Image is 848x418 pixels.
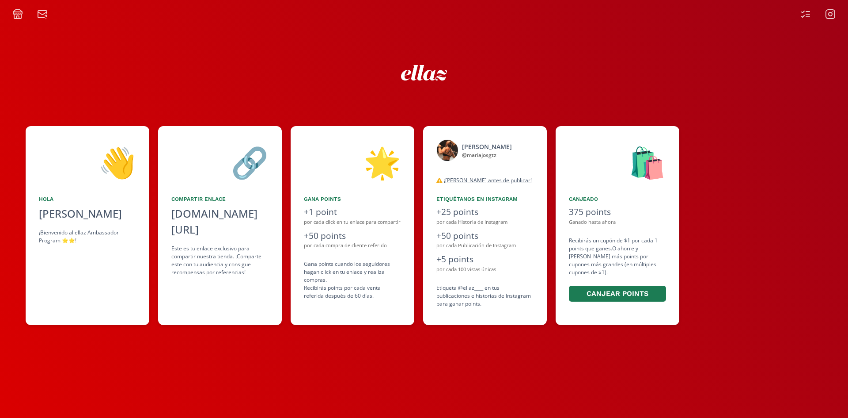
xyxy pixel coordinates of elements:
div: Canjeado [569,195,666,203]
div: 🛍️ [569,139,666,184]
div: [PERSON_NAME] [39,206,136,222]
div: por cada compra de cliente referido [304,242,401,249]
div: @ mariajosgtz [462,151,512,159]
div: 375 points [569,206,666,219]
div: Ganado hasta ahora [569,219,666,226]
div: ¡Bienvenido al ellaz Ambassador Program ⭐️⭐️! [39,229,136,245]
div: +5 points [436,253,534,266]
div: por cada Publicación de Instagram [436,242,534,249]
div: 🔗 [171,139,269,184]
img: 525050199_18512760718046805_4512899896718383322_n.jpg [436,139,458,161]
div: Etiqueta @ellaz____ en tus publicaciones e historias de Instagram para ganar points. [436,284,534,308]
div: 👋 [39,139,136,184]
button: Canjear points [569,286,666,302]
div: +50 points [304,230,401,242]
u: ¡[PERSON_NAME] antes de publicar! [444,176,532,184]
div: 🌟 [304,139,401,184]
div: Recibirás un cupón de $1 por cada 1 points que ganes. O ahorre y [PERSON_NAME] más points por cup... [569,237,666,303]
div: Etiquétanos en Instagram [436,195,534,203]
div: [DOMAIN_NAME][URL] [171,206,269,238]
div: Hola [39,195,136,203]
div: [PERSON_NAME] [462,142,512,151]
div: +25 points [436,206,534,219]
div: por cada Historia de Instagram [436,219,534,226]
div: Gana points [304,195,401,203]
div: Este es tu enlace exclusivo para compartir nuestra tienda. ¡Comparte este con tu audiencia y cons... [171,245,269,276]
div: +50 points [436,230,534,242]
div: por cada click en tu enlace para compartir [304,219,401,226]
div: +1 point [304,206,401,219]
div: Compartir Enlace [171,195,269,203]
div: por cada 100 vistas únicas [436,266,534,273]
div: Gana points cuando los seguidores hagan click en tu enlace y realiza compras . Recibirás points p... [304,260,401,300]
img: ew9eVGDHp6dD [401,65,447,81]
